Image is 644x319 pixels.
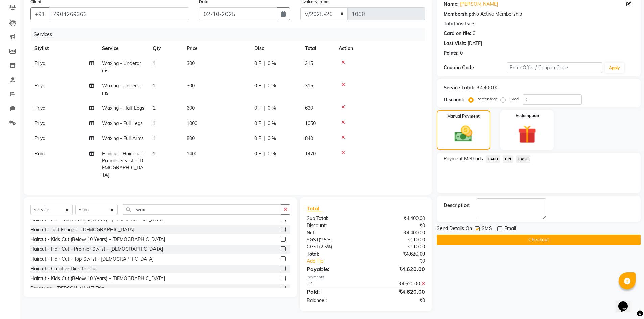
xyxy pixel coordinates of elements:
[468,40,482,47] div: [DATE]
[444,1,459,8] div: Name:
[264,150,265,157] span: |
[486,155,500,163] span: CARD
[268,135,276,142] span: 0 %
[302,215,366,222] div: Sub Total:
[472,20,474,27] div: 3
[302,236,366,243] div: ( )
[444,84,474,91] div: Service Total:
[460,1,498,8] a: [PERSON_NAME]
[187,151,197,157] span: 1400
[187,105,195,111] span: 600
[366,222,430,229] div: ₹0
[102,135,144,141] span: Waxing - Full Arms
[153,120,156,126] span: 1
[34,120,45,126] span: Priya
[264,60,265,67] span: |
[268,150,276,157] span: 0 %
[254,105,261,112] span: 0 F
[98,41,149,56] th: Service
[366,297,430,304] div: ₹0
[366,288,430,296] div: ₹4,620.00
[149,41,183,56] th: Qty
[254,82,261,89] span: 0 F
[377,258,430,265] div: ₹0
[444,10,634,18] div: No Active Membership
[444,30,471,37] div: Card on file:
[444,20,470,27] div: Total Visits:
[30,216,165,223] div: Haircut - Hair Trim (Straight, U Cut) - [DEMOGRAPHIC_DATA]
[268,120,276,127] span: 0 %
[366,250,430,258] div: ₹4,620.00
[366,215,430,222] div: ₹4,400.00
[302,288,366,296] div: Paid:
[183,41,250,56] th: Price
[307,205,322,212] span: Total
[482,225,492,233] span: SMS
[30,226,134,233] div: Haircut - Just Fringes - [DEMOGRAPHIC_DATA]
[305,151,316,157] span: 1470
[264,105,265,112] span: |
[616,292,637,312] iframe: chat widget
[34,105,45,111] span: Priya
[250,41,301,56] th: Disc
[507,62,602,73] input: Enter Offer / Coupon Code
[254,150,261,157] span: 0 F
[307,244,319,250] span: CGST
[444,202,471,209] div: Description:
[268,105,276,112] span: 0 %
[366,280,430,287] div: ₹4,620.00
[302,243,366,250] div: ( )
[605,63,624,73] button: Apply
[34,135,45,141] span: Priya
[447,113,480,119] label: Manual Payment
[444,96,464,103] div: Discount:
[187,60,195,67] span: 300
[366,265,430,273] div: ₹4,620.00
[264,82,265,89] span: |
[366,243,430,250] div: ₹110.00
[307,274,425,280] div: Payments
[449,124,478,144] img: _cash.svg
[444,10,473,18] div: Membership:
[302,222,366,229] div: Discount:
[34,83,45,89] span: Priya
[320,244,331,249] span: 2.5%
[30,256,154,263] div: Haircut - Hair Cut - Top Stylist - [DEMOGRAPHIC_DATA]
[102,120,143,126] span: Waxing - Full Legs
[187,120,197,126] span: 1000
[307,237,319,243] span: SGST
[102,151,144,178] span: Haircut - Hair Cut - Premier Stylist - [DEMOGRAPHIC_DATA]
[153,151,156,157] span: 1
[102,105,144,111] span: Waxing - Half Legs
[302,297,366,304] div: Balance :
[366,236,430,243] div: ₹110.00
[30,275,165,282] div: Haircut - Kids Cut (Below 10 Years) - [DEMOGRAPHIC_DATA]
[305,83,313,89] span: 315
[444,50,459,57] div: Points:
[305,60,313,67] span: 315
[30,265,97,272] div: Haircut - Creative Director Cut
[302,250,366,258] div: Total:
[264,135,265,142] span: |
[268,82,276,89] span: 0 %
[31,28,430,41] div: Services
[153,135,156,141] span: 1
[30,246,163,253] div: Haircut - Hair Cut - Premier Stylist - [DEMOGRAPHIC_DATA]
[254,135,261,142] span: 0 F
[153,83,156,89] span: 1
[444,64,507,71] div: Coupon Code
[302,265,366,273] div: Payable:
[302,280,366,287] div: UPI
[30,7,49,20] button: +91
[102,83,141,96] span: Waxing - Underarms
[305,135,313,141] span: 840
[503,155,513,163] span: UPI
[30,41,98,56] th: Stylist
[187,135,195,141] span: 800
[516,113,539,119] label: Redemption
[102,60,141,74] span: Waxing - Underarms
[302,258,376,265] a: Add Tip
[123,204,281,215] input: Search or Scan
[30,236,165,243] div: Haircut - Kids Cut (Below 10 Years) - [DEMOGRAPHIC_DATA]
[153,105,156,111] span: 1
